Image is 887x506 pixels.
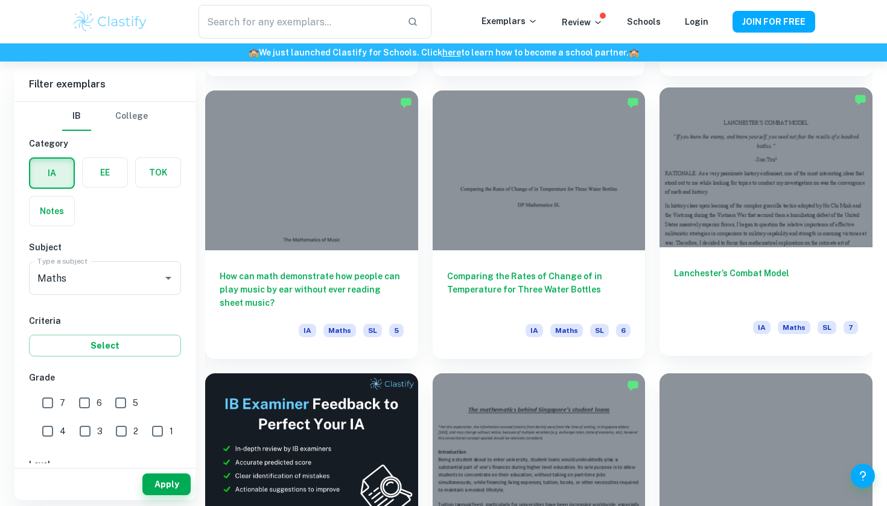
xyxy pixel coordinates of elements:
button: Help and Feedback [851,464,875,488]
button: Open [160,270,177,286]
span: IA [526,324,543,337]
button: IA [30,159,74,188]
button: Apply [142,473,191,495]
span: IA [753,321,771,334]
span: SL [590,324,609,337]
a: How can math demonstrate how people can play music by ear without ever reading sheet music?IAMath... [205,90,418,358]
h6: Category [29,137,181,150]
span: IA [299,324,316,337]
img: Marked [627,96,639,109]
img: Clastify logo [72,10,148,34]
div: Filter type choice [62,102,148,131]
button: EE [83,158,127,187]
p: Exemplars [482,14,538,28]
span: 5 [133,396,138,410]
h6: Level [29,458,181,471]
h6: Subject [29,241,181,254]
a: Schools [627,17,661,27]
h6: Filter exemplars [14,68,196,101]
span: 5 [389,324,404,337]
span: 6 [97,396,102,410]
span: 3 [97,425,103,438]
span: 6 [616,324,631,337]
button: College [115,102,148,131]
img: Marked [627,379,639,391]
span: 🏫 [629,48,639,57]
a: Login [685,17,708,27]
span: 4 [60,425,66,438]
span: 2 [133,425,138,438]
span: SL [363,324,382,337]
span: Maths [323,324,356,337]
button: Select [29,335,181,356]
button: IB [62,102,91,131]
span: 1 [170,425,173,438]
img: Marked [854,93,866,106]
a: Lanchester’s Combat ModelIAMathsSL7 [660,90,873,358]
h6: How can math demonstrate how people can play music by ear without ever reading sheet music? [220,270,404,309]
span: 🏫 [249,48,259,57]
button: Notes [30,197,74,226]
input: Search for any exemplars... [199,5,398,39]
h6: Lanchester’s Combat Model [674,267,858,306]
span: Maths [550,324,583,337]
span: SL [818,321,836,334]
h6: Grade [29,371,181,384]
a: here [442,48,461,57]
button: JOIN FOR FREE [733,11,815,33]
p: Review [562,16,603,29]
span: 7 [60,396,65,410]
span: 7 [844,321,858,334]
img: Marked [400,96,412,109]
h6: Comparing the Rates of Change of in Temperature for Three Water Bottles [447,270,631,309]
label: Type a subject [37,256,87,266]
button: TOK [136,158,180,187]
h6: We just launched Clastify for Schools. Click to learn how to become a school partner. [2,46,885,59]
a: Comparing the Rates of Change of in Temperature for Three Water BottlesIAMathsSL6 [433,90,646,358]
span: Maths [778,321,810,334]
h6: Criteria [29,314,181,327]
